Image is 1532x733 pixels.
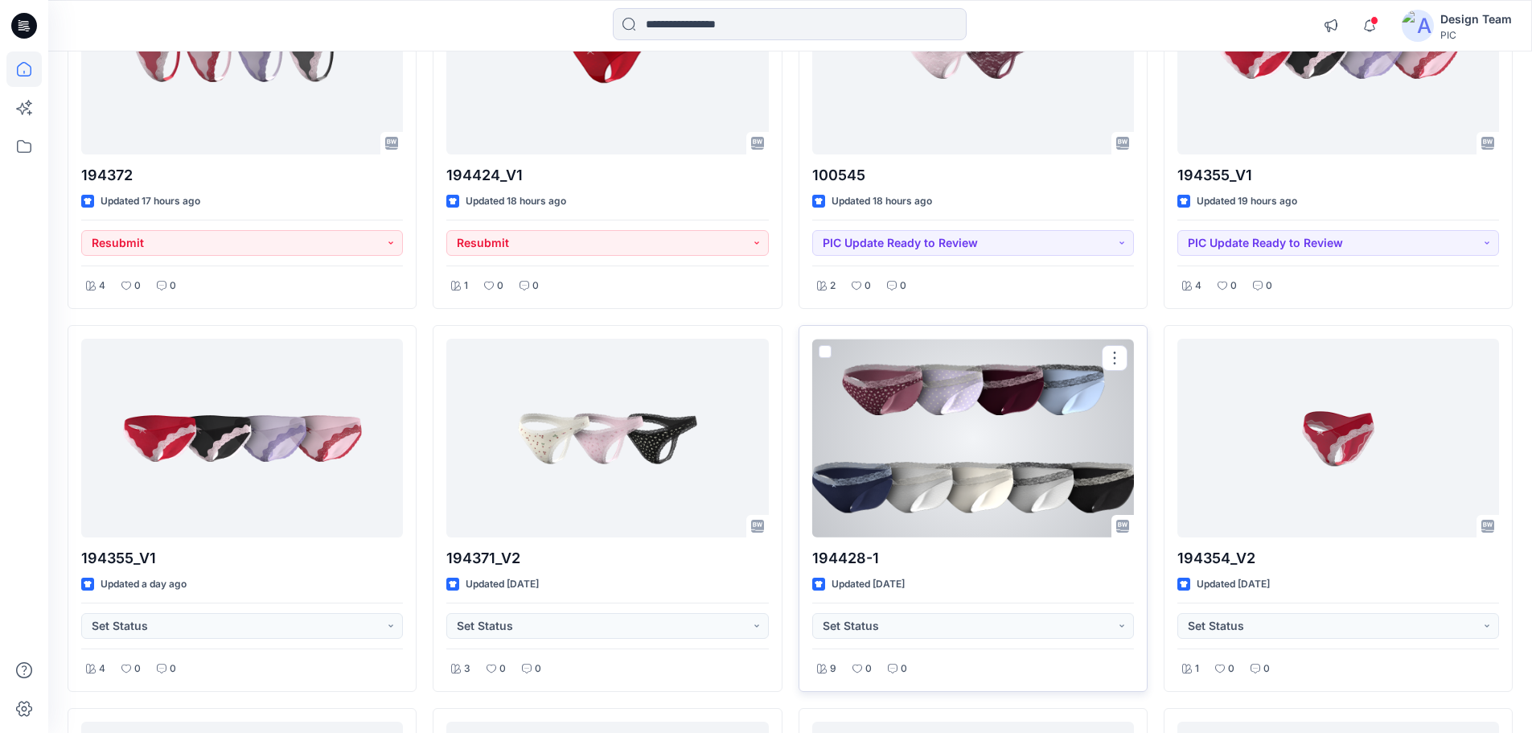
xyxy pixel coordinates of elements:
[1177,339,1499,537] a: 194354_V2
[535,661,541,677] p: 0
[81,547,403,570] p: 194355_V1
[466,193,566,210] p: Updated 18 hours ago
[134,278,141,294] p: 0
[1197,576,1270,593] p: Updated [DATE]
[446,547,768,570] p: 194371_V2
[865,278,871,294] p: 0
[1197,193,1297,210] p: Updated 19 hours ago
[464,661,470,677] p: 3
[812,547,1134,570] p: 194428-1
[1440,29,1512,41] div: PIC
[1177,547,1499,570] p: 194354_V2
[81,339,403,537] a: 194355_V1
[1402,10,1434,42] img: avatar
[81,164,403,187] p: 194372
[1266,278,1272,294] p: 0
[99,278,105,294] p: 4
[1263,661,1270,677] p: 0
[134,661,141,677] p: 0
[101,193,200,210] p: Updated 17 hours ago
[1440,10,1512,29] div: Design Team
[99,661,105,677] p: 4
[901,661,907,677] p: 0
[466,576,539,593] p: Updated [DATE]
[900,278,906,294] p: 0
[499,661,506,677] p: 0
[532,278,539,294] p: 0
[170,661,176,677] p: 0
[812,339,1134,537] a: 194428-1
[1228,661,1234,677] p: 0
[865,661,872,677] p: 0
[832,193,932,210] p: Updated 18 hours ago
[446,164,768,187] p: 194424_V1
[170,278,176,294] p: 0
[1177,164,1499,187] p: 194355_V1
[1195,661,1199,677] p: 1
[464,278,468,294] p: 1
[1230,278,1237,294] p: 0
[812,164,1134,187] p: 100545
[830,278,836,294] p: 2
[101,576,187,593] p: Updated a day ago
[832,576,905,593] p: Updated [DATE]
[830,661,836,677] p: 9
[1195,278,1201,294] p: 4
[446,339,768,537] a: 194371_V2
[497,278,503,294] p: 0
